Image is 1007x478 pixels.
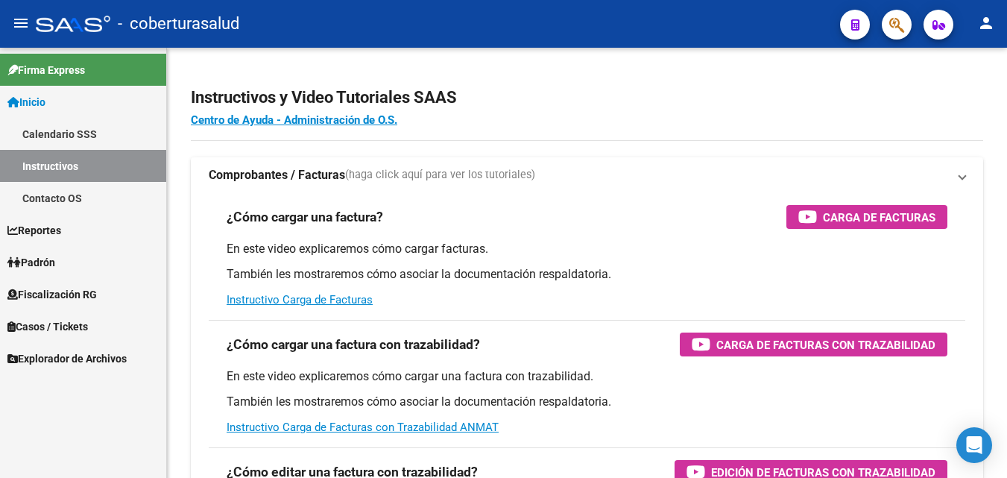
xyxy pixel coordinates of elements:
[716,336,935,354] span: Carga de Facturas con Trazabilidad
[227,207,383,227] h3: ¿Cómo cargar una factura?
[227,266,947,283] p: También les mostraremos cómo asociar la documentación respaldatoria.
[823,208,935,227] span: Carga de Facturas
[227,293,373,306] a: Instructivo Carga de Facturas
[191,157,983,193] mat-expansion-panel-header: Comprobantes / Facturas(haga click aquí para ver los tutoriales)
[227,334,480,355] h3: ¿Cómo cargar una factura con trazabilidad?
[956,427,992,463] div: Open Intercom Messenger
[7,350,127,367] span: Explorador de Archivos
[7,318,88,335] span: Casos / Tickets
[7,94,45,110] span: Inicio
[191,113,397,127] a: Centro de Ayuda - Administración de O.S.
[227,394,947,410] p: También les mostraremos cómo asociar la documentación respaldatoria.
[227,421,499,434] a: Instructivo Carga de Facturas con Trazabilidad ANMAT
[118,7,239,40] span: - coberturasalud
[227,241,947,257] p: En este video explicaremos cómo cargar facturas.
[7,286,97,303] span: Fiscalización RG
[977,14,995,32] mat-icon: person
[7,222,61,239] span: Reportes
[7,254,55,271] span: Padrón
[227,368,947,385] p: En este video explicaremos cómo cargar una factura con trazabilidad.
[12,14,30,32] mat-icon: menu
[786,205,947,229] button: Carga de Facturas
[209,167,345,183] strong: Comprobantes / Facturas
[345,167,535,183] span: (haga click aquí para ver los tutoriales)
[191,84,983,112] h2: Instructivos y Video Tutoriales SAAS
[680,333,947,356] button: Carga de Facturas con Trazabilidad
[7,62,85,78] span: Firma Express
